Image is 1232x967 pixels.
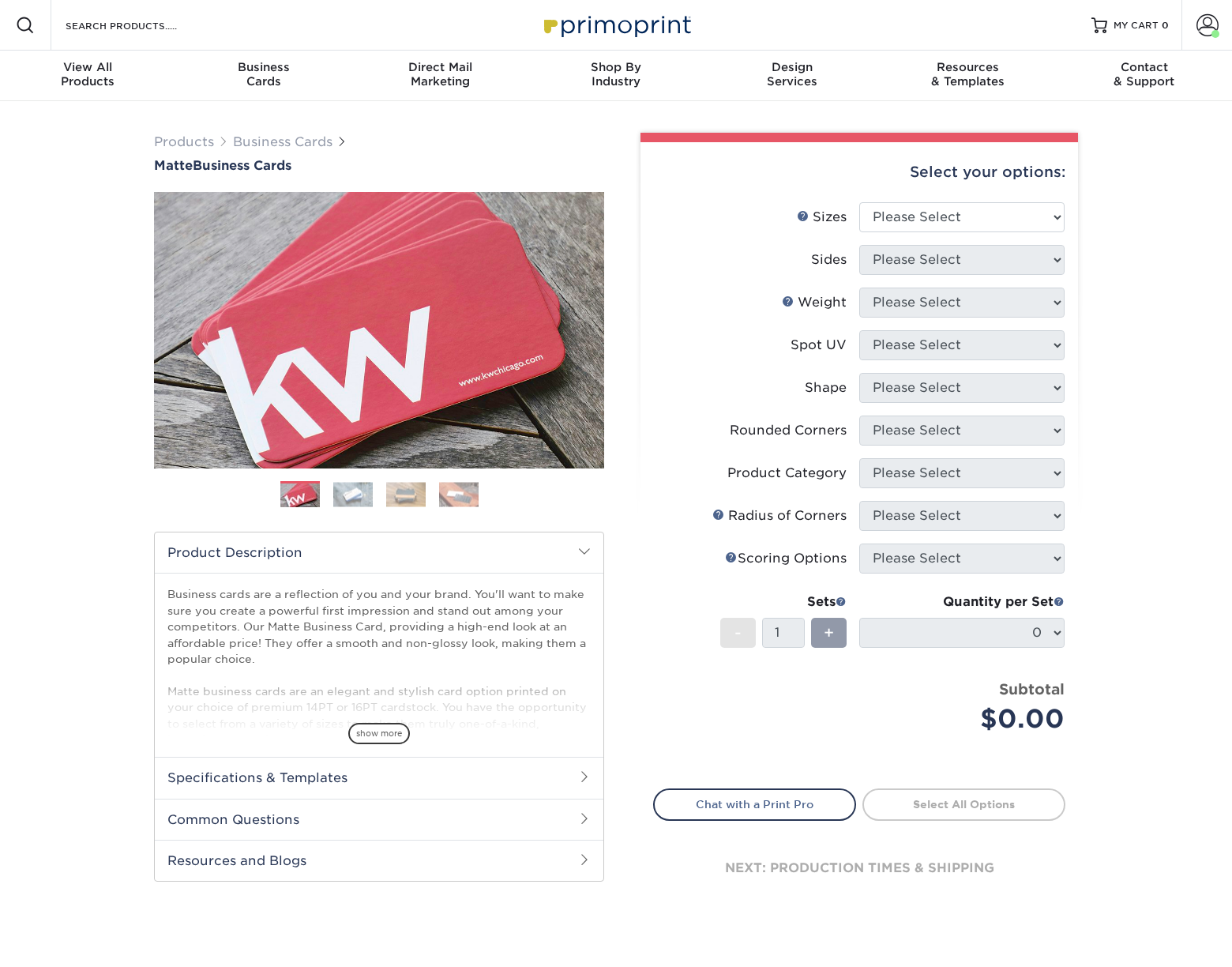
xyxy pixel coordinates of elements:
[1056,60,1232,74] span: Contact
[1162,20,1169,31] span: 0
[999,680,1065,698] strong: Subtotal
[528,60,704,88] div: Industry
[176,51,352,101] a: BusinessCards
[824,621,834,645] span: +
[712,506,847,525] div: Radius of Corners
[154,158,604,173] h1: Business Cards
[528,60,704,74] span: Shop By
[352,60,528,88] div: Marketing
[348,723,410,744] span: show more
[871,700,1065,738] div: $0.00
[1056,51,1232,101] a: Contact& Support
[653,821,1065,916] div: next: production times & shipping
[704,51,880,101] a: DesignServices
[176,60,352,74] span: Business
[167,586,591,811] p: Business cards are a reflection of you and your brand. You'll want to make sure you create a powe...
[352,60,528,74] span: Direct Mail
[233,134,332,149] a: Business Cards
[797,208,847,227] div: Sizes
[155,757,603,798] h2: Specifications & Templates
[155,532,603,573] h2: Product Description
[439,482,479,506] img: Business Cards 04
[730,421,847,440] div: Rounded Corners
[704,60,880,74] span: Design
[154,158,604,173] a: MatteBusiness Cards
[653,788,856,820] a: Chat with a Print Pro
[64,16,218,35] input: SEARCH PRODUCTS.....
[727,464,847,483] div: Product Category
[1114,19,1159,32] span: MY CART
[734,621,742,645] span: -
[859,593,1065,611] div: Quantity per Set
[528,51,704,101] a: Shop ByIndustry
[880,51,1056,101] a: Resources& Templates
[880,60,1056,88] div: & Templates
[352,51,528,101] a: Direct MailMarketing
[155,799,603,840] h2: Common Questions
[653,142,1065,202] div: Select your options:
[280,476,320,515] img: Business Cards 01
[1056,60,1232,88] div: & Support
[154,158,193,173] span: Matte
[811,250,847,269] div: Sides
[720,593,847,611] div: Sets
[176,60,352,88] div: Cards
[155,840,603,881] h2: Resources and Blogs
[386,482,426,506] img: Business Cards 03
[880,60,1056,74] span: Resources
[537,8,695,42] img: Primoprint
[862,788,1065,820] a: Select All Options
[333,482,373,506] img: Business Cards 02
[704,60,880,88] div: Services
[154,134,214,149] a: Products
[805,378,847,397] div: Shape
[791,336,847,355] div: Spot UV
[154,105,604,555] img: Matte 01
[725,549,847,568] div: Scoring Options
[782,293,847,312] div: Weight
